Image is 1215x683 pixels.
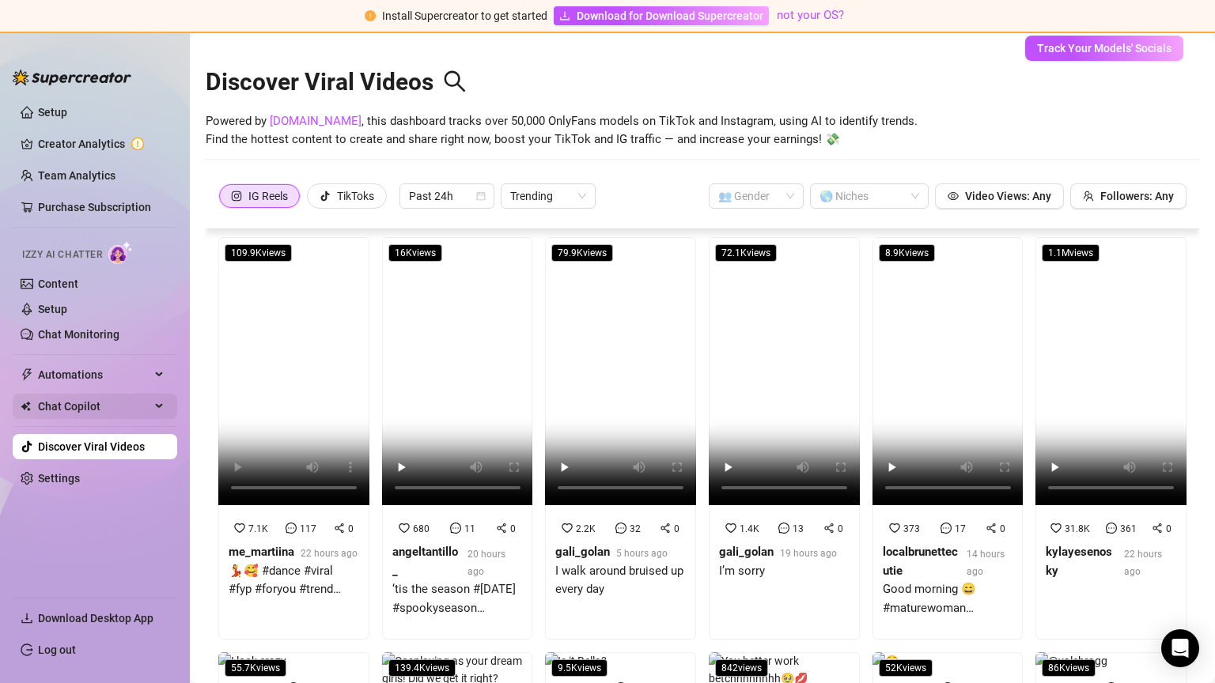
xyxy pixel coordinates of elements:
[301,548,358,559] span: 22 hours ago
[38,106,67,119] a: Setup
[443,70,467,93] span: search
[320,191,331,202] span: tik-tok
[225,659,286,677] span: 55.7K views
[206,67,467,97] h2: Discover Viral Videos
[551,659,607,677] span: 9.5K views
[218,652,286,670] img: I look crazy
[545,652,607,670] img: Is it Bella?
[879,659,933,677] span: 52K views
[510,184,586,208] span: Trending
[399,523,410,534] span: heart
[615,523,626,534] span: message
[719,562,837,581] div: I’m sorry
[21,401,31,412] img: Chat Copilot
[879,244,935,262] span: 8.9K views
[38,440,145,453] a: Discover Viral Videos
[38,328,119,341] a: Chat Monitoring
[1106,523,1117,534] span: message
[382,237,533,640] a: 16Kviews680110angeltantillo_20 hours ago‘tis the season #[DATE] #spookyseason #halloweenishere #a...
[229,562,359,599] div: 💃🥰 #dance #viral #fyp #foryou #trend #blonde #dancing #leggins #sportgirl
[476,191,486,201] span: calendar
[555,562,686,599] div: I walk around bruised up every day
[630,523,641,534] span: 32
[38,394,150,419] span: Chat Copilot
[231,191,242,202] span: instagram
[725,523,736,534] span: heart
[576,523,596,534] span: 2.2K
[555,545,610,559] strong: gali_golan
[38,169,115,182] a: Team Analytics
[496,523,507,534] span: share-alt
[409,184,485,208] span: Past 24h
[337,184,374,208] div: TikToks
[1166,523,1171,534] span: 0
[889,523,900,534] span: heart
[777,8,844,22] a: not your OS?
[562,523,573,534] span: heart
[554,6,769,25] a: Download for Download Supercreator
[941,523,952,534] span: message
[108,241,133,264] img: AI Chatter
[883,580,1013,617] div: Good morning 😄 #maturewoman #mature #matureBeauty
[464,523,475,534] span: 11
[38,303,67,315] a: Setup
[872,652,899,670] img: 😳
[348,523,354,534] span: 0
[955,523,966,534] span: 17
[13,70,131,85] img: logo-BBDzfeDw.svg
[365,10,376,21] span: exclamation-circle
[1042,659,1096,677] span: 86K views
[559,10,570,21] span: download
[1083,191,1094,202] span: team
[719,545,774,559] strong: gali_golan
[709,237,860,640] a: 72.1Kviews1.4K130gali_golan19 hours agoI’m sorry
[778,523,789,534] span: message
[616,548,668,559] span: 5 hours ago
[22,247,102,262] span: Izzy AI Chatter
[38,472,80,485] a: Settings
[38,131,165,157] a: Creator Analytics exclamation-circle
[1035,237,1187,640] a: 1.1Mviews31.8K3610kylayesenosky22 hours ago
[935,183,1064,209] button: Video Views: Any
[1065,523,1090,534] span: 31.8K
[780,548,837,559] span: 19 hours ago
[793,523,804,534] span: 13
[38,194,165,220] a: Purchase Subscription
[388,659,456,677] span: 139.4K views
[334,523,345,534] span: share-alt
[1025,36,1183,61] button: Track Your Models' Socials
[234,523,245,534] span: heart
[1037,42,1171,55] span: Track Your Models' Socials
[248,523,268,534] span: 7.1K
[967,549,1005,577] span: 14 hours ago
[206,112,918,149] span: Powered by , this dashboard tracks over 50,000 OnlyFans models on TikTok and Instagram, using AI ...
[225,244,292,262] span: 109.9K views
[450,523,461,534] span: message
[740,523,759,534] span: 1.4K
[1124,549,1162,577] span: 22 hours ago
[551,244,613,262] span: 79.9K views
[1161,629,1199,667] div: Open Intercom Messenger
[467,549,505,577] span: 20 hours ago
[286,523,297,534] span: message
[392,580,523,617] div: ‘tis the season #[DATE] #spookyseason #halloweenishere #alt #altmom #alternative #denver #denveri...
[838,523,843,534] span: 0
[38,362,150,387] span: Automations
[545,237,696,640] a: 79.9Kviews2.2K320gali_golan5 hours agoI walk around bruised up every day
[229,545,294,559] strong: me_martiina
[21,612,33,625] span: download
[823,523,835,534] span: share-alt
[382,9,547,22] span: Install Supercreator to get started
[300,523,316,534] span: 117
[510,523,516,534] span: 0
[218,237,369,640] a: 109.9Kviews7.1K1170me_martiina22 hours ago💃🥰 #dance #viral #fyp #foryou #trend #blonde #dancing #...
[248,184,288,208] div: IG Reels
[1035,652,1107,670] img: @valebragg
[388,244,442,262] span: 16K views
[1050,523,1062,534] span: heart
[21,368,33,381] span: thunderbolt
[1046,545,1112,578] strong: kylayesenosky
[38,277,78,290] a: Content
[1120,523,1137,534] span: 361
[38,612,153,625] span: Download Desktop App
